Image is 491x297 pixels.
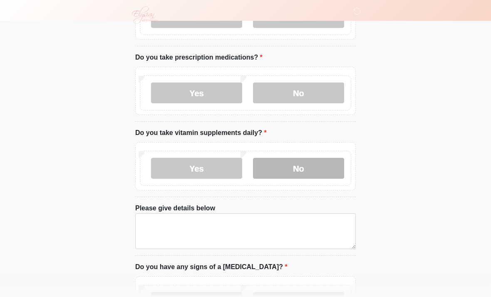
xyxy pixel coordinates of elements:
label: Yes [151,158,242,179]
label: Do you have any signs of a [MEDICAL_DATA]? [135,262,288,272]
label: Do you take prescription medications? [135,52,263,62]
label: Please give details below [135,203,215,213]
label: Yes [151,82,242,103]
img: Elysian Aesthetics Logo [127,6,162,24]
label: Do you take vitamin supplements daily? [135,128,267,138]
label: No [253,82,344,103]
label: No [253,158,344,179]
